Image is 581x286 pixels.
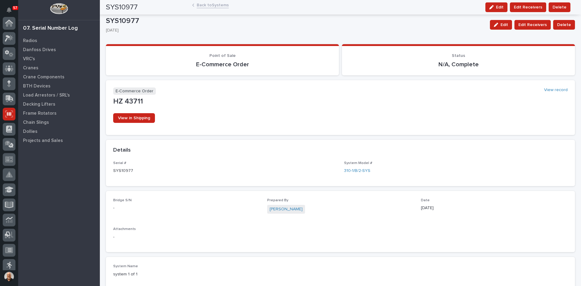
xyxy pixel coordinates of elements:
span: System Name [113,265,138,268]
button: Edit [490,20,512,30]
a: Load Arrestors / SRL's [18,90,100,100]
p: E-Commerce Order [113,61,332,68]
span: Attachments [113,227,136,231]
button: Delete [553,20,575,30]
a: Projects and Sales [18,136,100,145]
img: Workspace Logo [50,3,68,14]
a: 310-1/B/2-SYS [344,168,370,174]
span: Bridge S/N [113,199,132,202]
span: Edit Receivers [518,21,547,28]
a: Frame Rotators [18,109,100,118]
button: Edit Receivers [514,20,551,30]
span: Edit [501,22,508,28]
div: Notifications57 [8,7,15,17]
p: [DATE] [421,205,568,211]
p: system 1 of 1 [113,271,568,278]
p: - [113,234,260,240]
a: Decking Lifters [18,100,100,109]
span: Status [452,54,465,58]
p: E-Commerce Order [113,87,156,95]
p: SYS10977 [106,17,485,25]
a: View in Shipping [113,113,155,123]
span: Serial # [113,161,126,165]
span: Prepared By [267,199,288,202]
p: Radios [23,38,37,44]
span: Delete [557,21,571,28]
p: [DATE] [106,28,483,33]
p: Load Arrestors / SRL's [23,93,70,98]
p: VRC's [23,56,35,62]
a: Danfoss Drives [18,45,100,54]
a: Back toSystems [197,1,229,8]
p: Decking Lifters [23,102,55,107]
p: N/A, Complete [349,61,568,68]
p: Crane Components [23,74,64,80]
p: HZ 43711 [113,97,568,106]
a: [PERSON_NAME] [270,206,303,212]
p: Frame Rotators [23,111,57,116]
p: Cranes [23,65,38,71]
div: 07. Serial Number Log [23,25,78,32]
h2: Details [113,147,131,154]
a: Radios [18,36,100,45]
a: Chain Slings [18,118,100,127]
p: Projects and Sales [23,138,63,143]
span: View in Shipping [118,116,150,120]
p: SYS10977 [113,168,337,174]
a: View record [544,87,568,93]
button: Notifications [3,4,15,16]
p: 57 [13,6,17,10]
p: Chain Slings [23,120,49,125]
button: users-avatar [3,270,15,283]
span: Point of Sale [209,54,236,58]
span: Date [421,199,430,202]
a: Dollies [18,127,100,136]
a: BTH Devices [18,81,100,90]
p: - [113,205,260,211]
a: Cranes [18,63,100,72]
span: System Model # [344,161,372,165]
p: Danfoss Drives [23,47,56,53]
a: Crane Components [18,72,100,81]
p: BTH Devices [23,84,51,89]
a: VRC's [18,54,100,63]
p: Dollies [23,129,38,134]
